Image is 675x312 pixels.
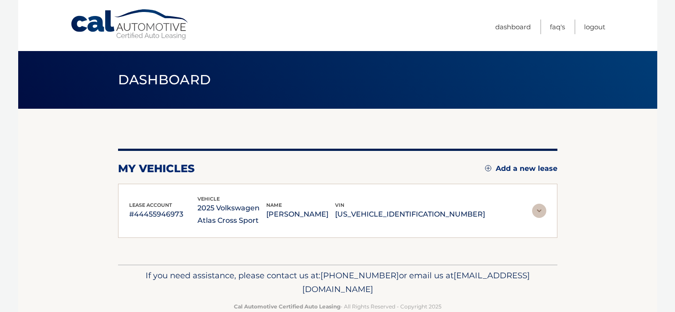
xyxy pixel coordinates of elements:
span: lease account [129,202,172,208]
p: 2025 Volkswagen Atlas Cross Sport [197,202,266,227]
p: [PERSON_NAME] [266,208,335,221]
span: Dashboard [118,71,211,88]
img: accordion-rest.svg [532,204,546,218]
strong: Cal Automotive Certified Auto Leasing [234,303,340,310]
a: Cal Automotive [70,9,190,40]
span: [PHONE_NUMBER] [320,270,399,280]
p: If you need assistance, please contact us at: or email us at [124,269,552,297]
p: - All Rights Reserved - Copyright 2025 [124,302,552,311]
p: [US_VEHICLE_IDENTIFICATION_NUMBER] [335,208,485,221]
a: Add a new lease [485,164,557,173]
span: vin [335,202,344,208]
a: Dashboard [495,20,531,34]
h2: my vehicles [118,162,195,175]
span: name [266,202,282,208]
span: vehicle [197,196,220,202]
a: FAQ's [550,20,565,34]
a: Logout [584,20,605,34]
p: #44455946973 [129,208,198,221]
img: add.svg [485,165,491,171]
